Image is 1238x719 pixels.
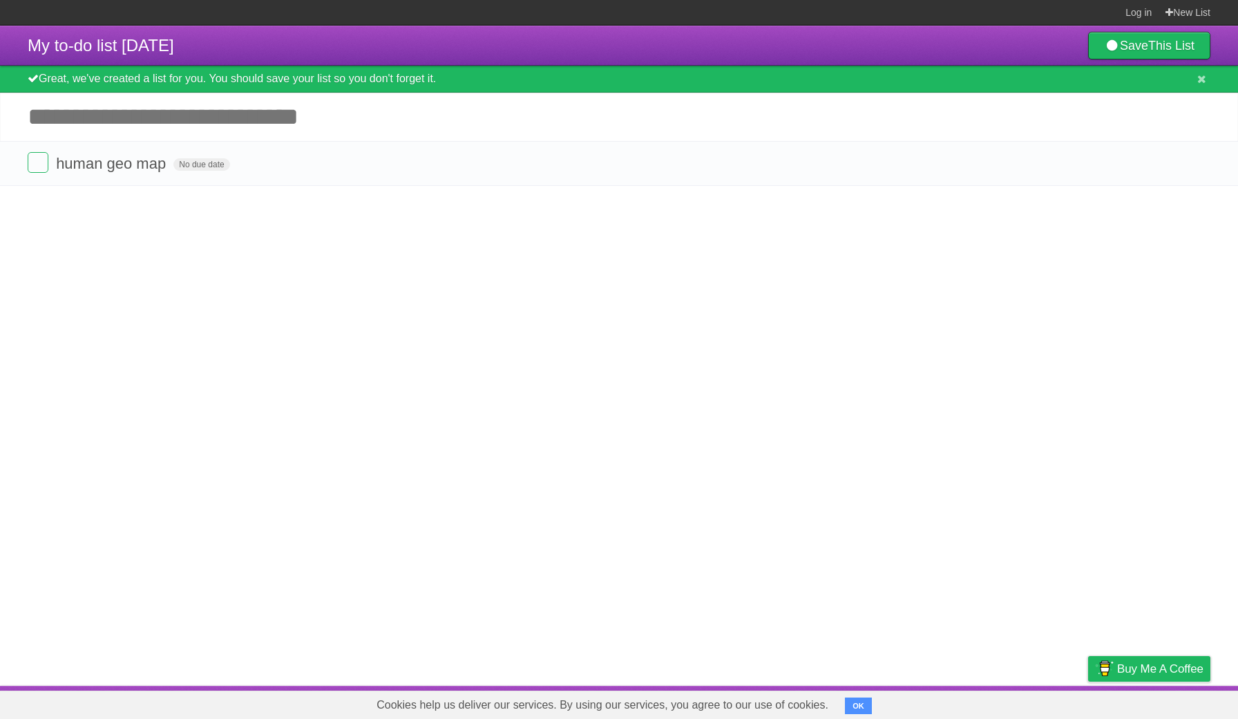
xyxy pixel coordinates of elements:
[1117,657,1203,681] span: Buy me a coffee
[363,691,842,719] span: Cookies help us deliver our services. By using our services, you agree to our use of cookies.
[1023,689,1054,716] a: Terms
[904,689,933,716] a: About
[1095,657,1114,680] img: Buy me a coffee
[56,155,169,172] span: human geo map
[173,158,229,171] span: No due date
[950,689,1006,716] a: Developers
[1088,656,1210,682] a: Buy me a coffee
[1148,39,1194,53] b: This List
[1088,32,1210,59] a: SaveThis List
[845,698,872,714] button: OK
[1123,689,1210,716] a: Suggest a feature
[28,36,174,55] span: My to-do list [DATE]
[28,152,48,173] label: Done
[1070,689,1106,716] a: Privacy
